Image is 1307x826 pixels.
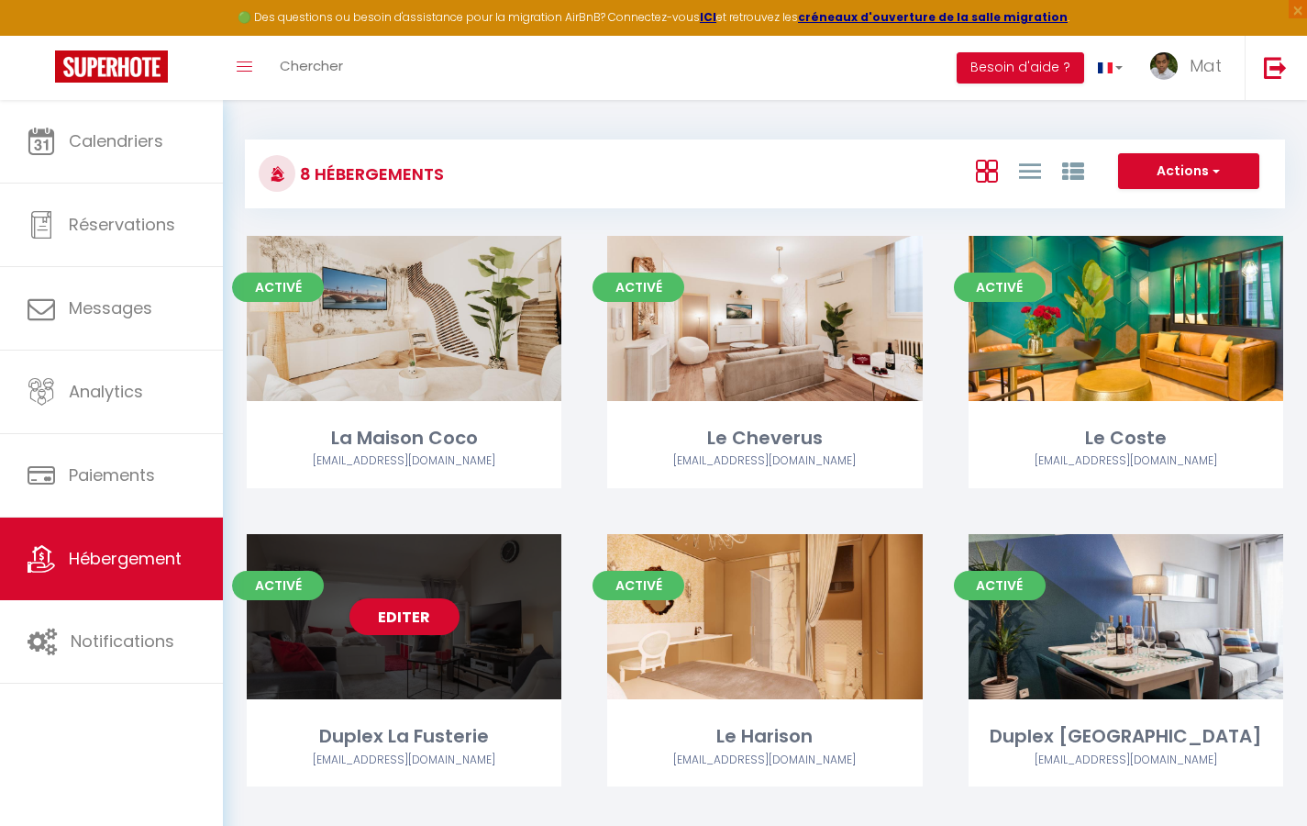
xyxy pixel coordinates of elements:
[1190,54,1222,77] span: Mat
[607,452,922,470] div: Airbnb
[247,722,561,751] div: Duplex La Fusterie
[954,273,1046,302] span: Activé
[295,153,444,195] h3: 8 Hébergements
[954,571,1046,600] span: Activé
[969,722,1283,751] div: Duplex [GEOGRAPHIC_DATA]
[1136,36,1245,100] a: ... Mat
[1019,155,1041,185] a: Vue en Liste
[69,296,152,319] span: Messages
[1264,56,1287,79] img: logout
[247,752,561,769] div: Airbnb
[232,571,324,600] span: Activé
[1150,52,1178,80] img: ...
[1118,153,1259,190] button: Actions
[700,9,716,25] a: ICI
[607,752,922,769] div: Airbnb
[232,273,324,302] span: Activé
[247,424,561,452] div: La Maison Coco
[798,9,1068,25] a: créneaux d'ouverture de la salle migration
[69,213,175,236] span: Réservations
[969,424,1283,452] div: Le Coste
[69,380,143,403] span: Analytics
[969,752,1283,769] div: Airbnb
[266,36,357,100] a: Chercher
[976,155,998,185] a: Vue en Box
[607,424,922,452] div: Le Cheverus
[607,722,922,751] div: Le Harison
[969,452,1283,470] div: Airbnb
[1062,155,1084,185] a: Vue par Groupe
[55,50,168,83] img: Super Booking
[957,52,1084,84] button: Besoin d'aide ?
[15,7,70,62] button: Ouvrir le widget de chat LiveChat
[69,547,182,570] span: Hébergement
[593,273,684,302] span: Activé
[349,598,460,635] a: Editer
[280,56,343,75] span: Chercher
[69,129,163,152] span: Calendriers
[247,452,561,470] div: Airbnb
[593,571,684,600] span: Activé
[71,630,174,653] span: Notifications
[69,463,155,486] span: Paiements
